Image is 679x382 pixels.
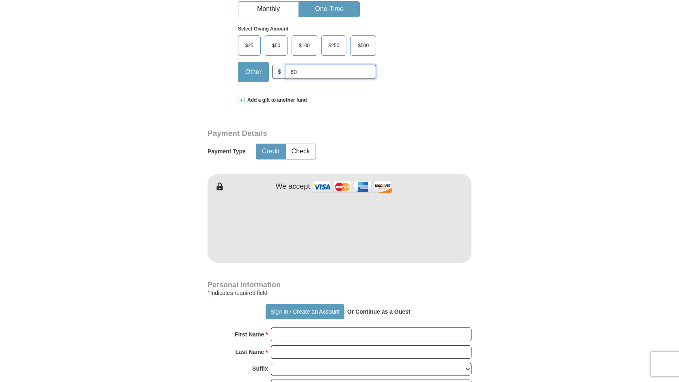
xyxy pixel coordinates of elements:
strong: Or Continue as a Guest [347,308,411,315]
img: credit cards accepted [312,178,393,196]
span: $25 [241,39,257,52]
button: Check [286,144,316,159]
h4: We accept [276,182,310,191]
strong: Last Name [236,346,264,358]
span: Add a gift to another fund [244,97,307,104]
h5: Payment Type [208,148,246,155]
strong: First Name [235,329,264,340]
button: Sign In / Create an Account [266,304,344,319]
button: One-Time [299,2,359,17]
h4: Personal Information [208,282,471,288]
span: $500 [354,39,373,52]
input: Other Amount [286,65,376,79]
span: $50 [268,39,284,52]
button: Credit [256,144,285,159]
span: $ [272,65,286,79]
strong: Suffix [252,363,268,374]
strong: Select Giving Amount [238,26,288,32]
h3: Payment Details [208,129,415,138]
span: $100 [295,39,314,52]
span: $250 [324,39,344,52]
div: Indicates required field [208,288,471,298]
button: Monthly [238,2,298,17]
span: Other [241,66,266,78]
